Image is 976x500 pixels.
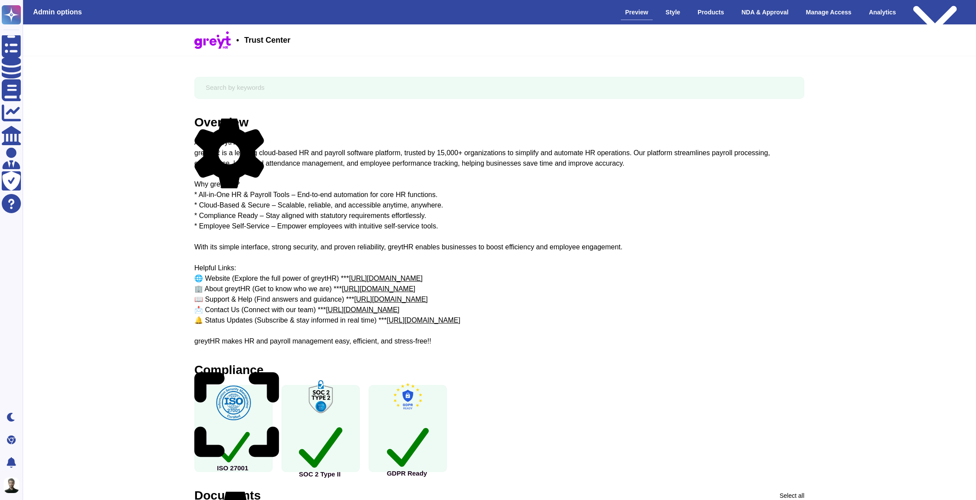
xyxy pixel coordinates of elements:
div: Style [661,5,685,20]
a: [URL][DOMAIN_NAME] [342,285,415,293]
div: Select all [779,493,804,499]
img: user [3,477,19,493]
img: Company Banner [194,31,231,49]
span: • [236,36,239,44]
button: user [2,476,25,495]
div: About greytHR greytHR is a leading cloud-based HR and payroll software platform, trusted by 15,00... [194,137,804,347]
a: [URL][DOMAIN_NAME] [387,316,461,324]
div: Manage Access [802,5,856,20]
img: check [303,379,338,414]
h3: Admin options [33,8,82,16]
a: [URL][DOMAIN_NAME] [354,296,428,303]
div: SOC 2 Type II [299,421,342,477]
div: Preview [621,5,653,20]
a: [URL][DOMAIN_NAME] [326,306,400,313]
input: Search by keywords [200,80,798,95]
div: NDA & Approval [737,5,793,20]
img: check [390,380,425,415]
div: Analytics [864,5,900,20]
div: ISO 27001 [217,427,250,472]
span: Trust Center [244,36,291,44]
div: GDPR Ready [387,422,429,477]
div: Products [693,5,729,20]
div: Compliance [194,364,264,376]
a: [URL][DOMAIN_NAME] [349,275,423,282]
div: Overview [194,116,249,129]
